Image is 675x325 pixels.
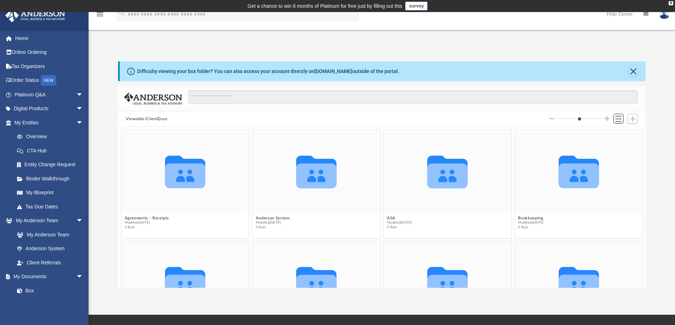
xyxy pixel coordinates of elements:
span: Modified [DATE] [518,220,544,225]
a: Overview [10,130,94,144]
div: NEW [41,75,56,86]
span: 0 Byte [256,225,290,230]
a: My Entitiesarrow_drop_down [5,116,94,130]
span: arrow_drop_down [76,102,90,116]
a: Digital Productsarrow_drop_down [5,102,94,116]
button: Close [628,66,638,76]
button: Viewable-ClientDocs [126,116,168,122]
button: Decrease column size [550,116,555,121]
img: User Pic [659,9,670,19]
span: Modified [DATE] [124,220,169,225]
span: arrow_drop_down [76,214,90,228]
a: Platinum Q&Aarrow_drop_down [5,88,94,102]
a: Online Ordering [5,45,94,60]
a: survey [405,2,427,10]
span: arrow_drop_down [76,116,90,130]
a: [DOMAIN_NAME] [314,68,352,74]
button: Bookkeeping [518,216,544,220]
div: grid [118,127,646,288]
i: search [118,10,126,17]
span: 0 Byte [518,225,544,230]
a: Order StatusNEW [5,73,94,88]
span: Modified [DATE] [387,220,412,225]
a: Meeting Minutes [10,298,90,312]
input: Column size [557,116,602,121]
div: close [669,1,673,5]
a: My Anderson Teamarrow_drop_down [5,214,90,228]
img: Anderson Advisors Platinum Portal [3,9,67,22]
div: Get a chance to win 6 months of Platinum for free just by filling out this [248,2,403,10]
div: Difficulty viewing your box folder? You can also access your account directly on outside of the p... [137,68,399,75]
i: menu [96,10,104,18]
button: Anderson System [256,216,290,220]
button: Add [628,114,638,124]
a: Tax Due Dates [10,200,94,214]
a: CTA Hub [10,144,94,158]
a: My Anderson Team [10,228,87,242]
button: Switch to List View [613,114,624,124]
a: Client Referrals [10,256,90,270]
span: Modified [DATE] [256,220,290,225]
button: Increase column size [604,116,609,121]
a: Box [10,284,87,298]
a: Entity Change Request [10,158,94,172]
button: ASA [387,216,412,220]
a: Anderson System [10,242,90,256]
span: 0 Byte [387,225,412,230]
a: My Blueprint [10,186,90,200]
input: Search files and folders [188,90,638,104]
a: menu [96,13,104,18]
a: Tax Organizers [5,59,94,73]
a: Binder Walkthrough [10,172,94,186]
span: arrow_drop_down [76,88,90,102]
button: Agreements - Receipts [124,216,169,220]
span: arrow_drop_down [76,270,90,284]
a: Home [5,31,94,45]
span: 0 Byte [124,225,169,230]
a: My Documentsarrow_drop_down [5,270,90,284]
